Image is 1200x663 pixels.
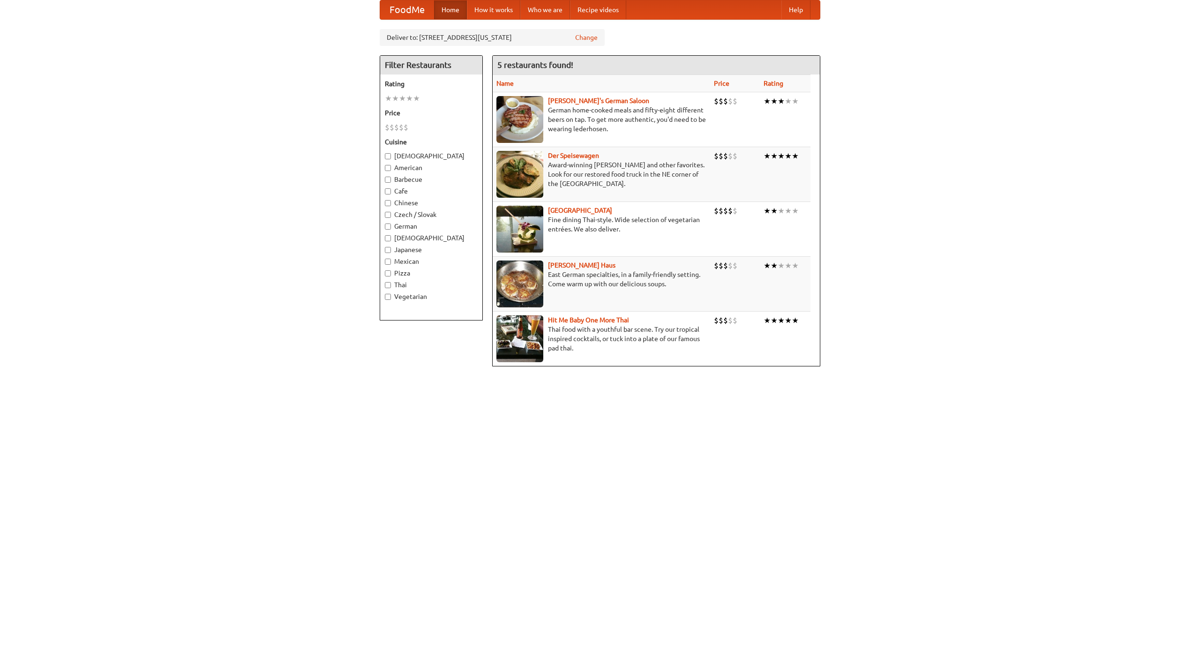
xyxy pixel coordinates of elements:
p: Award-winning [PERSON_NAME] and other favorites. Look for our restored food truck in the NE corne... [496,160,706,188]
label: Japanese [385,245,478,254]
label: Barbecue [385,175,478,184]
a: Home [434,0,467,19]
a: Change [575,33,598,42]
input: Mexican [385,259,391,265]
li: $ [728,315,733,326]
li: $ [719,206,723,216]
li: $ [719,96,723,106]
li: $ [733,151,737,161]
li: ★ [771,151,778,161]
li: $ [723,151,728,161]
li: ★ [764,96,771,106]
input: Pizza [385,270,391,276]
li: $ [733,315,737,326]
li: ★ [399,93,406,104]
li: ★ [778,261,785,271]
li: ★ [406,93,413,104]
li: $ [385,122,390,133]
h5: Cuisine [385,137,478,147]
input: Thai [385,282,391,288]
li: ★ [785,96,792,106]
li: $ [714,261,719,271]
li: $ [728,96,733,106]
li: ★ [792,261,799,271]
li: ★ [771,96,778,106]
li: $ [714,315,719,326]
li: $ [399,122,404,133]
a: Who we are [520,0,570,19]
div: Deliver to: [STREET_ADDRESS][US_STATE] [380,29,605,46]
li: ★ [778,315,785,326]
a: [PERSON_NAME] Haus [548,261,615,269]
li: ★ [778,96,785,106]
label: Vegetarian [385,292,478,301]
p: German home-cooked meals and fifty-eight different beers on tap. To get more authentic, you'd nee... [496,105,706,134]
h5: Price [385,108,478,118]
input: Chinese [385,200,391,206]
li: ★ [392,93,399,104]
li: ★ [778,151,785,161]
img: kohlhaus.jpg [496,261,543,307]
input: Czech / Slovak [385,212,391,218]
li: ★ [792,151,799,161]
li: $ [728,206,733,216]
input: German [385,223,391,230]
label: Thai [385,280,478,290]
li: $ [723,206,728,216]
ng-pluralize: 5 restaurants found! [497,60,573,69]
li: ★ [764,206,771,216]
li: $ [723,315,728,326]
label: [DEMOGRAPHIC_DATA] [385,233,478,243]
input: Vegetarian [385,294,391,300]
img: esthers.jpg [496,96,543,143]
a: Price [714,80,729,87]
li: ★ [792,315,799,326]
li: $ [723,96,728,106]
li: ★ [792,96,799,106]
li: $ [733,206,737,216]
input: American [385,165,391,171]
img: satay.jpg [496,206,543,253]
label: American [385,163,478,172]
label: Chinese [385,198,478,208]
li: ★ [778,206,785,216]
h5: Rating [385,79,478,89]
input: Cafe [385,188,391,194]
a: Name [496,80,514,87]
li: $ [714,96,719,106]
p: East German specialties, in a family-friendly setting. Come warm up with our delicious soups. [496,270,706,289]
li: ★ [764,261,771,271]
li: ★ [785,151,792,161]
h4: Filter Restaurants [380,56,482,74]
li: $ [719,151,723,161]
input: Barbecue [385,177,391,183]
b: [PERSON_NAME]'s German Saloon [548,97,649,104]
input: [DEMOGRAPHIC_DATA] [385,235,391,241]
a: Rating [764,80,783,87]
label: Czech / Slovak [385,210,478,219]
img: babythai.jpg [496,315,543,362]
li: $ [404,122,408,133]
li: ★ [771,315,778,326]
a: Hit Me Baby One More Thai [548,316,629,324]
p: Thai food with a youthful bar scene. Try our tropical inspired cocktails, or tuck into a plate of... [496,325,706,353]
label: Mexican [385,257,478,266]
li: ★ [785,315,792,326]
a: How it works [467,0,520,19]
label: German [385,222,478,231]
p: Fine dining Thai-style. Wide selection of vegetarian entrées. We also deliver. [496,215,706,234]
li: ★ [764,315,771,326]
li: $ [394,122,399,133]
input: [DEMOGRAPHIC_DATA] [385,153,391,159]
a: [GEOGRAPHIC_DATA] [548,207,612,214]
li: $ [723,261,728,271]
a: Der Speisewagen [548,152,599,159]
li: ★ [785,206,792,216]
li: $ [719,261,723,271]
label: [DEMOGRAPHIC_DATA] [385,151,478,161]
label: Cafe [385,186,478,196]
